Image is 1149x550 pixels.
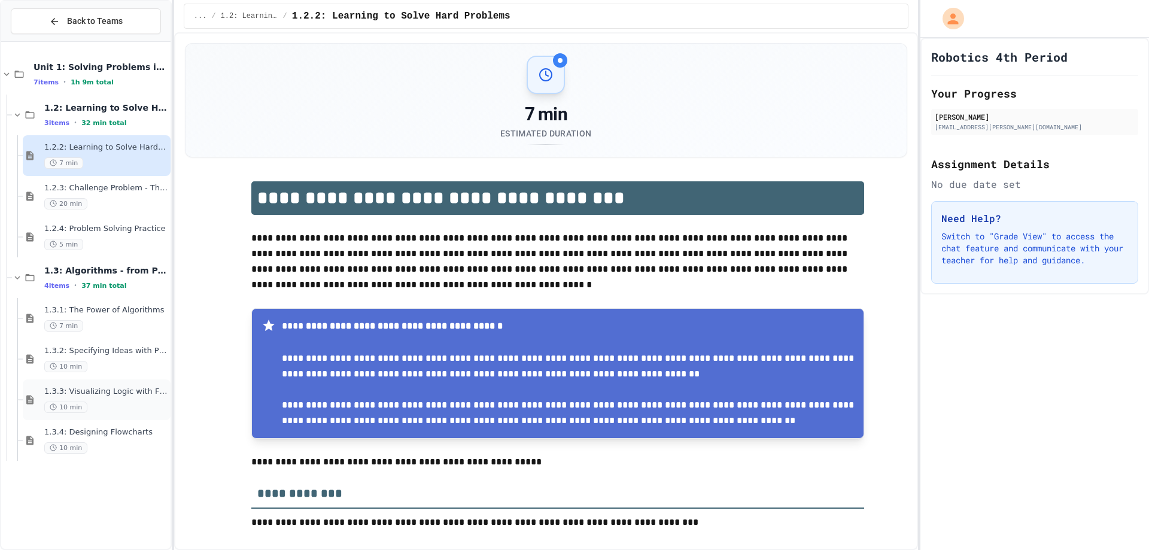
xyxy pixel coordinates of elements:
span: 37 min total [81,282,126,290]
p: Switch to "Grade View" to access the chat feature and communicate with your teacher for help and ... [941,230,1128,266]
span: / [211,11,215,21]
span: 5 min [44,239,83,250]
span: / [283,11,287,21]
span: 1.3.2: Specifying Ideas with Pseudocode [44,346,168,356]
div: Estimated Duration [500,127,591,139]
div: 7 min [500,104,591,125]
span: Unit 1: Solving Problems in Computer Science [34,62,168,72]
span: 1h 9m total [71,78,114,86]
span: Back to Teams [67,15,123,28]
h1: Robotics 4th Period [931,48,1068,65]
span: 10 min [44,442,87,454]
span: 1.2.2: Learning to Solve Hard Problems [292,9,510,23]
span: 1.2: Learning to Solve Hard Problems [221,11,278,21]
span: • [74,281,77,290]
div: My Account [930,5,967,32]
div: [PERSON_NAME] [935,111,1135,122]
span: 1.2: Learning to Solve Hard Problems [44,102,168,113]
span: 10 min [44,402,87,413]
span: ... [194,11,207,21]
span: 1.2.3: Challenge Problem - The Bridge [44,183,168,193]
span: 1.3: Algorithms - from Pseudocode to Flowcharts [44,265,168,276]
span: • [63,77,66,87]
span: 32 min total [81,119,126,127]
span: 4 items [44,282,69,290]
span: 1.3.4: Designing Flowcharts [44,427,168,437]
div: [EMAIL_ADDRESS][PERSON_NAME][DOMAIN_NAME] [935,123,1135,132]
span: • [74,118,77,127]
span: 7 min [44,157,83,169]
span: 1.2.4: Problem Solving Practice [44,224,168,234]
button: Back to Teams [11,8,161,34]
h3: Need Help? [941,211,1128,226]
span: 7 min [44,320,83,332]
h2: Assignment Details [931,156,1138,172]
span: 3 items [44,119,69,127]
div: No due date set [931,177,1138,192]
h2: Your Progress [931,85,1138,102]
span: 1.3.3: Visualizing Logic with Flowcharts [44,387,168,397]
span: 1.3.1: The Power of Algorithms [44,305,168,315]
span: 10 min [44,361,87,372]
span: 7 items [34,78,59,86]
span: 1.2.2: Learning to Solve Hard Problems [44,142,168,153]
span: 20 min [44,198,87,209]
